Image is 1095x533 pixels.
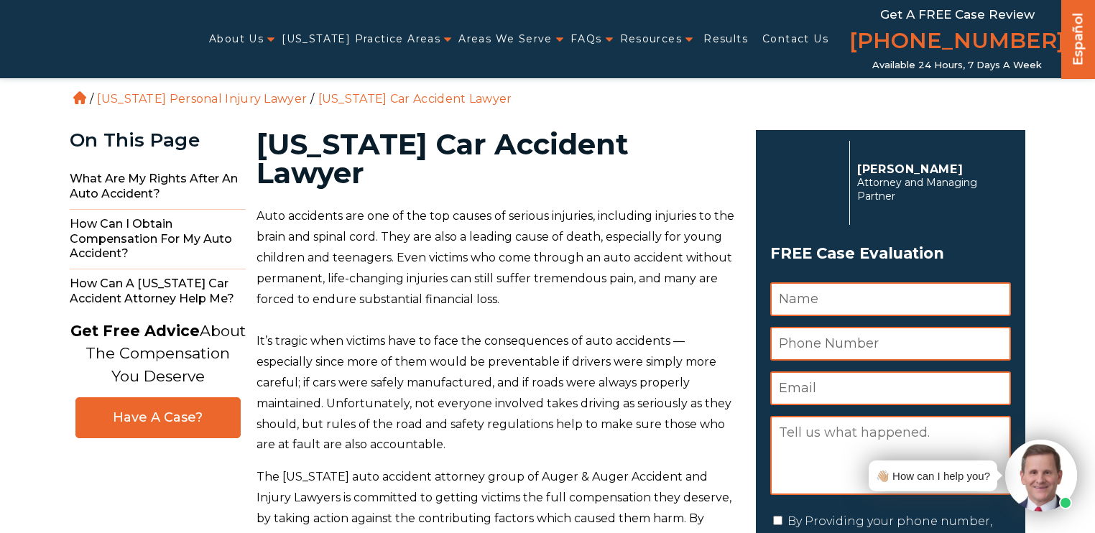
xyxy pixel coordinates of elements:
img: Auger & Auger Accident and Injury Lawyers Logo [9,25,188,52]
a: Contact Us [762,24,828,54]
span: Get a FREE Case Review [880,7,1035,22]
strong: Get Free Advice [70,322,200,340]
h3: FREE Case Evaluation [770,240,1011,267]
a: Resources [620,24,683,54]
a: Areas We Serve [458,24,553,54]
a: [PHONE_NUMBER] [849,25,1065,60]
div: On This Page [70,130,246,151]
input: Name [770,282,1011,316]
a: Results [703,24,748,54]
input: Email [770,371,1011,405]
span: How Can I Obtain Compensation for My Auto Accident? [70,210,246,269]
div: 👋🏼 How can I help you? [876,466,990,486]
a: Have A Case? [75,397,241,438]
a: FAQs [570,24,602,54]
p: [PERSON_NAME] [857,162,1003,176]
img: Intaker widget Avatar [1005,440,1077,511]
li: [US_STATE] Car Accident Lawyer [315,92,516,106]
span: Attorney and Managing Partner [857,176,1003,203]
h1: [US_STATE] Car Accident Lawyer [257,130,739,187]
p: About The Compensation You Deserve [70,320,246,388]
span: Available 24 Hours, 7 Days a Week [872,60,1042,71]
a: About Us [209,24,264,54]
input: Phone Number [770,327,1011,361]
a: Home [73,91,86,104]
span: How Can a [US_STATE] Car Accident Attorney Help Me? [70,269,246,314]
span: Auto accidents are one of the top causes of serious injuries, including injuries to the brain and... [257,209,734,305]
span: It’s tragic when victims have to face the consequences of auto accidents — especially since more ... [257,334,731,451]
span: Have A Case? [91,409,226,426]
img: Herbert Auger [770,147,842,218]
a: [US_STATE] Practice Areas [282,24,440,54]
span: What are My Rights after an Auto Accident? [70,164,246,210]
a: [US_STATE] Personal Injury Lawyer [97,92,307,106]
